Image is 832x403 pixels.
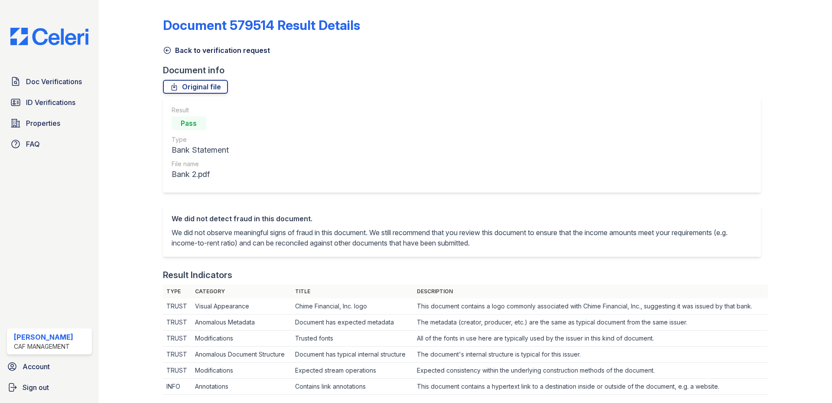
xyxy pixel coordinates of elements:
td: Document has expected metadata [292,315,413,331]
a: Account [3,358,95,375]
img: CE_Logo_Blue-a8612792a0a2168367f1c8372b55b34899dd931a85d93a1a3d3e32e68fde9ad4.png [3,28,95,45]
span: Sign out [23,382,49,393]
td: Modifications [192,331,292,347]
td: Document has typical internal structure [292,347,413,363]
span: Account [23,361,50,372]
td: This document contains a logo commonly associated with Chime Financial, Inc., suggesting it was i... [413,298,768,315]
td: The metadata (creator, producer, etc.) are the same as typical document from the same issuer. [413,315,768,331]
td: TRUST [163,363,192,379]
div: CAF Management [14,342,73,351]
td: The document's internal structure is typical for this issuer. [413,347,768,363]
td: Expected stream operations [292,363,413,379]
td: Modifications [192,363,292,379]
p: We did not observe meaningful signs of fraud in this document. We still recommend that you review... [172,227,752,248]
td: This document contains a hypertext link to a destination inside or outside of the document, e.g. ... [413,379,768,395]
th: Category [192,285,292,298]
th: Type [163,285,192,298]
div: Type [172,135,229,144]
td: TRUST [163,331,192,347]
div: Bank Statement [172,144,229,156]
th: Title [292,285,413,298]
td: INFO [163,379,192,395]
a: FAQ [7,135,92,153]
div: Bank 2.pdf [172,168,229,180]
td: Anomalous Metadata [192,315,292,331]
div: File name [172,160,229,168]
a: Original file [163,80,228,94]
td: Chime Financial, Inc. logo [292,298,413,315]
div: Result [172,106,229,115]
td: Expected consistency within the underlying construction methods of the document. [413,363,768,379]
span: Doc Verifications [26,76,82,87]
a: Document 579514 Result Details [163,17,360,33]
a: Properties [7,115,92,132]
td: TRUST [163,298,192,315]
span: FAQ [26,139,40,149]
div: Result Indicators [163,269,232,281]
td: Anomalous Document Structure [192,347,292,363]
a: Back to verification request [163,45,270,56]
div: Document info [163,64,768,76]
td: Annotations [192,379,292,395]
td: All of the fonts in use here are typically used by the issuer in this kind of document. [413,331,768,347]
span: Properties [26,118,60,128]
a: Sign out [3,379,95,396]
td: Trusted fonts [292,331,413,347]
div: Pass [172,116,206,130]
div: [PERSON_NAME] [14,332,73,342]
a: Doc Verifications [7,73,92,90]
td: TRUST [163,347,192,363]
td: TRUST [163,315,192,331]
div: We did not detect fraud in this document. [172,213,752,224]
a: ID Verifications [7,94,92,111]
th: Description [413,285,768,298]
td: Visual Appearance [192,298,292,315]
td: Contains link annotations [292,379,413,395]
span: ID Verifications [26,97,75,108]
